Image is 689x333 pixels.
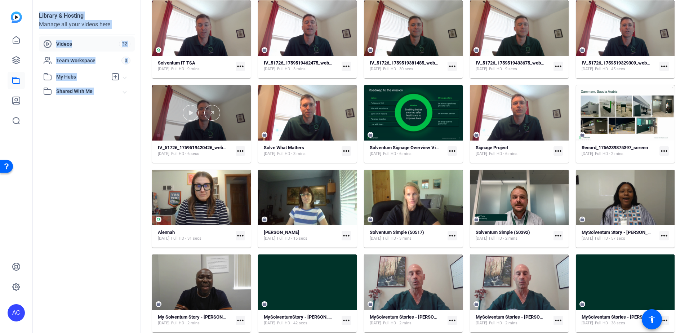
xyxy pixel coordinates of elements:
span: [DATE] [476,66,487,72]
strong: Record_1756239875397_screen [582,145,648,150]
a: MySolventum Story - [PERSON_NAME][DATE]Full HD - 57 secs [582,230,657,241]
mat-icon: more_horiz [342,231,351,240]
a: Alennah[DATE]Full HD - 31 secs [158,230,233,241]
span: [DATE] [370,151,381,157]
span: Full HD - 42 secs [277,320,307,326]
a: My Solventum Story - [PERSON_NAME][DATE]Full HD - 2 mins [158,314,233,326]
mat-icon: more_horiz [236,146,245,156]
span: Full HD - 3 mins [383,236,412,241]
span: [DATE] [476,151,487,157]
mat-expansion-panel-header: Shared With Me [39,84,135,98]
a: IV_51726_1759519462475_webcam[DATE]Full HD - 3 mins [264,60,339,72]
a: Record_1756239875397_screen[DATE]Full HD - 2 mins [582,145,657,157]
a: MySolventum Stories - [PERSON_NAME] - Social Snippet[DATE]Full HD - 38 secs [582,314,657,326]
span: Team Workspace [56,57,121,64]
mat-icon: more_horiz [554,146,563,156]
span: 32 [119,40,130,48]
span: My Hubs [56,73,107,81]
mat-icon: more_horiz [659,62,669,71]
a: IV_51726_1759519433675_webcam[DATE]Full HD - 9 secs [476,60,551,72]
mat-icon: more_horiz [448,316,457,325]
span: Full HD - 38 secs [595,320,625,326]
span: [DATE] [264,236,275,241]
span: [DATE] [158,236,169,241]
span: [DATE] [582,320,593,326]
strong: Alennah [158,230,175,235]
mat-icon: more_horiz [659,146,669,156]
span: [DATE] [370,320,381,326]
div: Manage all your videos here [39,20,135,29]
span: Full HD - 9 secs [489,66,517,72]
span: [DATE] [582,236,593,241]
strong: Solve What Matters [264,145,304,150]
a: Solventum IT TSA[DATE]Full HD - 9 mins [158,60,233,72]
strong: IV_51726_1759519462475_webcam [264,60,338,66]
mat-icon: more_horiz [236,231,245,240]
a: IV_51726_1759519381485_webcam[DATE]Full HD - 30 secs [370,60,445,72]
span: Full HD - 9 mins [171,66,200,72]
strong: IV_51726_1759519381485_webcam [370,60,444,66]
span: [DATE] [582,66,593,72]
strong: Solventum IT TSA [158,60,195,66]
strong: Solventum Simple (50392) [476,230,530,235]
strong: IV_51726_1759519329309_webcam [582,60,656,66]
span: Full HD - 2 mins [489,236,517,241]
strong: Solventum Simple (50517) [370,230,424,235]
a: IV_51726_1759519329309_webcam[DATE]Full HD - 45 secs [582,60,657,72]
mat-icon: more_horiz [554,62,563,71]
a: Signage Project[DATE]Full HD - 6 mins [476,145,551,157]
span: [DATE] [158,151,169,157]
span: Full HD - 6 secs [171,151,199,157]
a: IV_51726_1759519420426_webcam[DATE]Full HD - 6 secs [158,145,233,157]
span: Full HD - 31 secs [171,236,201,241]
mat-icon: accessibility [648,315,656,324]
div: Library & Hosting [39,12,135,20]
span: [DATE] [264,151,275,157]
span: Full HD - 2 mins [595,151,623,157]
strong: My Solventum Story - [PERSON_NAME] [158,314,239,320]
span: [DATE] [264,66,275,72]
div: AC [8,304,25,321]
span: [DATE] [264,320,275,326]
a: Solventum Simple (50517)[DATE]Full HD - 3 mins [370,230,445,241]
img: blue-gradient.svg [11,12,22,23]
a: Solventum Simple (50392)[DATE]Full HD - 2 mins [476,230,551,241]
strong: IV_51726_1759519420426_webcam [158,145,232,150]
span: Videos [56,40,119,48]
strong: Signage Project [476,145,508,150]
mat-icon: more_horiz [448,62,457,71]
strong: MySolventum Stories - [PERSON_NAME] [476,314,560,320]
strong: MySolventumStory - [PERSON_NAME] [264,314,343,320]
strong: MySolventum Story - [PERSON_NAME] [582,230,662,235]
span: [DATE] [582,151,593,157]
strong: Solventum Signage Overview Video [370,145,443,150]
mat-icon: more_horiz [236,62,245,71]
span: [DATE] [476,320,487,326]
span: Shared With Me [56,88,123,95]
span: Full HD - 30 secs [383,66,413,72]
a: Solve What Matters[DATE]Full HD - 3 mins [264,145,339,157]
a: Solventum Signage Overview Video[DATE]Full HD - 6 mins [370,145,445,157]
a: MySolventum Stories - [PERSON_NAME] (External)[DATE]Full HD - 2 mins [370,314,445,326]
span: Full HD - 2 mins [383,320,412,326]
strong: [PERSON_NAME] [264,230,299,235]
mat-icon: more_horiz [342,146,351,156]
a: MySolventum Stories - [PERSON_NAME][DATE]Full HD - 2 mins [476,314,551,326]
mat-icon: more_horiz [554,231,563,240]
span: Full HD - 3 mins [277,151,306,157]
mat-icon: more_horiz [236,316,245,325]
span: Full HD - 6 mins [489,151,517,157]
span: [DATE] [370,66,381,72]
a: MySolventumStory - [PERSON_NAME][DATE]Full HD - 42 secs [264,314,339,326]
mat-icon: more_horiz [448,231,457,240]
mat-icon: more_horiz [448,146,457,156]
span: [DATE] [158,66,169,72]
span: [DATE] [158,320,169,326]
span: Full HD - 57 secs [595,236,625,241]
span: 0 [121,57,130,65]
span: Full HD - 3 mins [277,66,306,72]
mat-icon: more_horiz [342,62,351,71]
span: Full HD - 2 mins [489,320,517,326]
strong: IV_51726_1759519433675_webcam [476,60,550,66]
mat-icon: more_horiz [554,316,563,325]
